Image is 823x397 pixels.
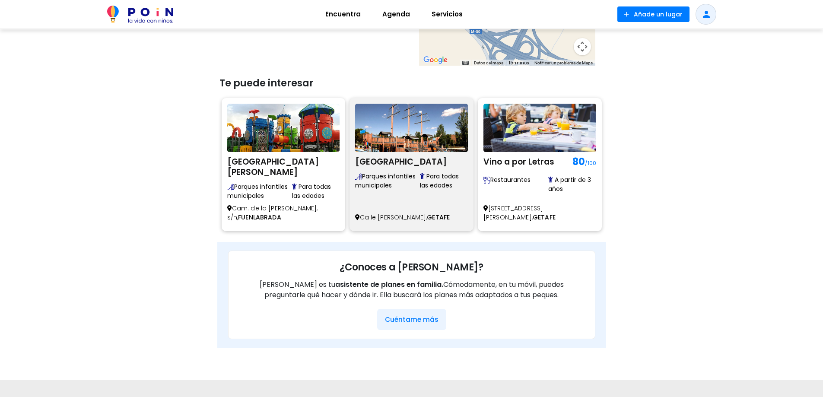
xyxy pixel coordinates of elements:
span: /100 [585,159,596,167]
p: Cam. de la [PERSON_NAME], s/n, [227,200,340,225]
a: Encuentra [315,4,372,25]
img: Descubre restaurantes family-friendly con zonas infantiles, tronas, menús para niños y espacios a... [483,177,490,184]
span: A partir de 3 años [548,175,596,194]
h1: 80 [568,154,596,170]
a: Parque de La Pollina [GEOGRAPHIC_DATA][PERSON_NAME] Encuentra los mejores parques infantiles públ... [227,104,340,225]
h2: [GEOGRAPHIC_DATA][PERSON_NAME] [227,154,340,178]
img: Google [421,54,450,66]
h3: Te puede interesar [219,78,604,89]
p: [STREET_ADDRESS][PERSON_NAME], [483,200,596,225]
span: Para todas las edades [420,172,468,190]
span: Parques infantiles municipales [227,182,292,200]
img: Encuentra los mejores parques infantiles públicos para disfrutar al aire libre con niños. Más de ... [227,184,234,191]
a: Abre esta zona en Google Maps (se abre en una nueva ventana) [421,54,450,66]
span: Agenda [378,7,414,21]
span: asistente de planes en familia. [335,279,443,289]
a: Servicios [421,4,473,25]
h3: ¿Conoces a [PERSON_NAME]? [239,262,584,273]
span: GETAFE [533,213,556,222]
a: Vino a por Letras Vino a por Letras 80/100 Descubre restaurantes family-friendly con zonas infant... [483,104,596,225]
a: Parque del País de Nunca Jamás [GEOGRAPHIC_DATA] Encuentra los mejores parques infantiles público... [355,104,468,225]
h2: Vino a por Letras [483,154,568,171]
span: Restaurantes [483,175,548,194]
p: Calle [PERSON_NAME], [355,210,468,225]
span: Parques infantiles municipales [355,172,420,190]
button: Añade un lugar [617,6,690,22]
span: Para todas las edades [292,182,340,200]
a: Notificar un problema de Maps [534,60,593,65]
img: Parque de La Pollina [227,104,340,152]
span: GETAFE [427,213,450,222]
h2: [GEOGRAPHIC_DATA] [355,154,468,167]
img: Vino a por Letras [483,104,596,152]
span: Servicios [428,7,467,21]
span: FUENLABRADA [238,213,281,222]
button: Combinaciones de teclas [462,60,468,66]
img: POiN [107,6,173,23]
button: Controles de visualización del mapa [574,38,591,55]
p: [PERSON_NAME] es tu Cómodamente, en tu móvil, puedes preguntarle qué hacer y dónde ir. Ella busca... [239,279,584,300]
span: Encuentra [321,7,365,21]
img: Parque del País de Nunca Jamás [355,104,468,152]
img: Encuentra los mejores parques infantiles públicos para disfrutar al aire libre con niños. Más de ... [355,173,362,180]
button: Cuéntame más [377,309,446,330]
a: Agenda [372,4,421,25]
button: Datos del mapa [474,60,503,66]
a: Términos (se abre en una nueva pestaña) [508,60,529,66]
